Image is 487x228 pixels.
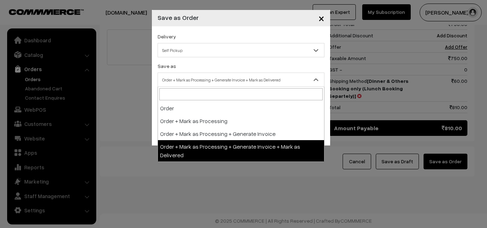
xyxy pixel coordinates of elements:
[158,44,324,57] span: Self Pickup
[313,7,330,29] button: Close
[158,127,324,140] li: Order + Mark as Processing + Generate Invoice
[158,33,176,40] label: Delivery
[158,115,324,127] li: Order + Mark as Processing
[158,13,199,22] h4: Save as Order
[158,74,324,86] span: Order + Mark as Processing + Generate Invoice + Mark as Delivered
[158,62,176,70] label: Save as
[158,102,324,115] li: Order
[158,140,324,161] li: Order + Mark as Processing + Generate Invoice + Mark as Delivered
[158,43,324,57] span: Self Pickup
[158,73,324,87] span: Order + Mark as Processing + Generate Invoice + Mark as Delivered
[318,11,324,25] span: ×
